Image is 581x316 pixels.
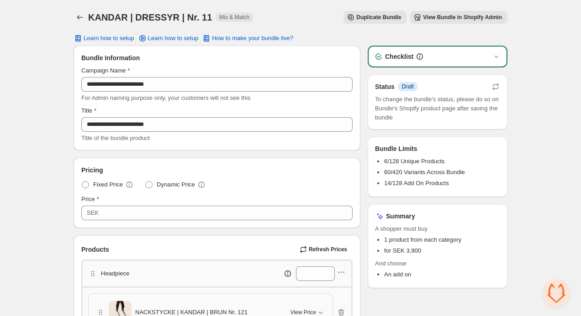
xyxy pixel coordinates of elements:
span: Draft [402,83,414,90]
span: Duplicate Bundle [356,14,401,21]
span: Learn how to setup [148,35,199,42]
span: Products [81,245,109,254]
button: Refresh Prices [296,243,353,256]
span: Pricing [81,166,103,175]
a: Öppna chatt [543,280,570,307]
li: for SEK 3,900 [384,246,500,255]
span: Learn how to setup [84,35,134,42]
span: 6/128 Unique Products [384,158,444,165]
h1: KANDAR | DRESSYR | Nr. 11 [88,12,212,23]
button: View Bundle in Shopify Admin [410,11,507,24]
h3: Summary [386,212,415,221]
span: To change the bundle's status, please do so on Bundle's Shopify product page after saving the bundle [375,95,500,122]
span: And choose [375,259,500,268]
span: A shopper must buy [375,224,500,233]
span: Bundle Information [81,53,140,62]
span: Mix & Match [219,14,249,21]
div: SEK [87,208,99,218]
li: An add on [384,270,500,279]
label: Title [81,106,96,115]
span: For Admin naming purpose only, your customers will not see this [81,94,250,101]
label: Price [81,195,99,204]
span: View Price [290,309,316,316]
span: Refresh Prices [309,246,347,253]
button: Back [74,11,86,24]
span: How to make your bundle live? [212,35,293,42]
span: 14/128 Add On Products [384,180,449,186]
span: 60/420 Variants Across Bundle [384,169,465,176]
h3: Bundle Limits [375,144,417,153]
h3: Status [375,82,395,91]
label: Campaign Name [81,66,130,75]
span: Title of the bundle product [81,135,150,141]
h3: Checklist [385,52,413,61]
a: Learn how to setup [132,32,204,45]
button: Learn how to setup [68,32,140,45]
span: View Bundle in Shopify Admin [423,14,502,21]
button: Duplicate Bundle [343,11,407,24]
button: How to make your bundle live? [196,32,299,45]
span: Dynamic Price [157,180,195,189]
span: Fixed Price [93,180,123,189]
p: Headpiece [101,269,129,278]
li: 1 product from each category [384,235,500,244]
